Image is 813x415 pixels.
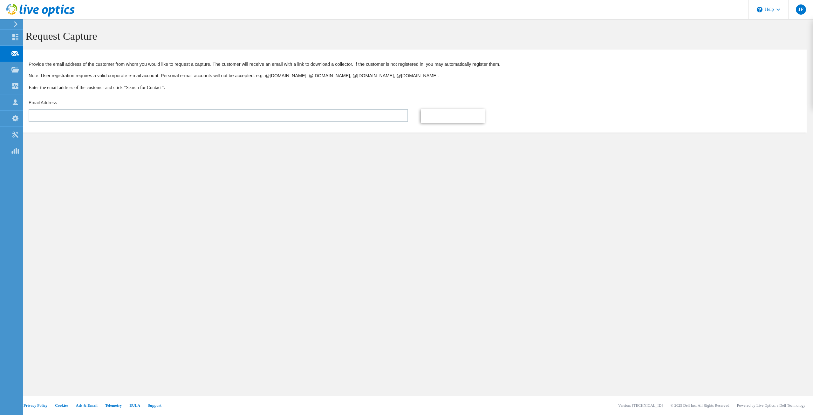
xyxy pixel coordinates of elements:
[56,403,70,408] a: Cookies
[29,61,800,68] p: Provide the email address of the customer from whom you would like to request a capture. The cust...
[796,4,806,15] span: JF
[29,84,800,91] h3: Enter the email address of the customer and click “Search for Contact”.
[24,403,48,408] a: Privacy Policy
[658,403,722,408] li: © 2025 Dell Inc. All Rights Reserved
[29,72,800,79] p: Note: User registration requires a valid corporate e-mail account. Personal e-mail accounts will ...
[151,403,166,408] a: Support
[730,403,805,408] li: Powered by Live Optics, a Dell Technology
[421,109,486,123] a: Search for Contact
[606,403,651,408] li: Version: [TECHNICAL_ID]
[756,7,762,12] svg: \n
[133,403,143,408] a: EULA
[107,403,126,408] a: Telemetry
[25,30,800,43] h1: Request Capture
[29,99,59,106] label: Email Address
[78,403,99,408] a: Ads & Email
